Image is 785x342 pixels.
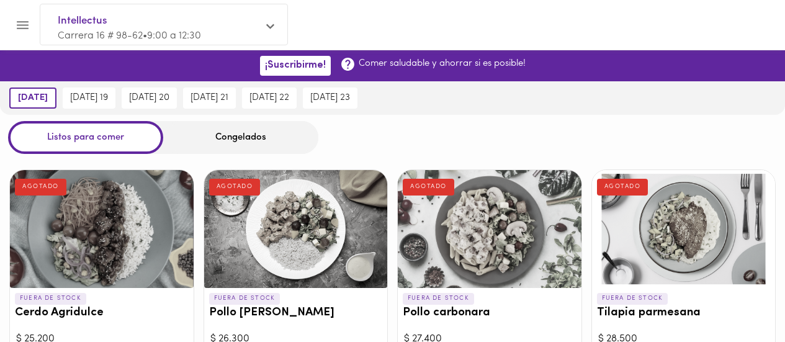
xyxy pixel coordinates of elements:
[58,31,201,41] span: Carrera 16 # 98-62 • 9:00 a 12:30
[163,121,318,154] div: Congelados
[18,92,48,104] span: [DATE]
[310,92,350,104] span: [DATE] 23
[191,92,228,104] span: [DATE] 21
[15,179,66,195] div: AGOTADO
[15,293,86,304] p: FUERA DE STOCK
[129,92,169,104] span: [DATE] 20
[597,179,648,195] div: AGOTADO
[303,88,357,109] button: [DATE] 23
[122,88,177,109] button: [DATE] 20
[713,270,773,330] iframe: Messagebird Livechat Widget
[15,307,189,320] h3: Cerdo Agridulce
[403,307,576,320] h3: Pollo carbonara
[183,88,236,109] button: [DATE] 21
[592,170,776,288] div: Tilapia parmesana
[209,307,383,320] h3: Pollo [PERSON_NAME]
[597,307,771,320] h3: Tilapia parmesana
[249,92,289,104] span: [DATE] 22
[242,88,297,109] button: [DATE] 22
[209,179,261,195] div: AGOTADO
[265,60,326,71] span: ¡Suscribirme!
[403,293,474,304] p: FUERA DE STOCK
[398,170,581,288] div: Pollo carbonara
[9,88,56,109] button: [DATE]
[63,88,115,109] button: [DATE] 19
[70,92,108,104] span: [DATE] 19
[204,170,388,288] div: Pollo Tikka Massala
[260,56,331,75] button: ¡Suscribirme!
[58,13,258,29] span: Intellectus
[359,57,526,70] p: Comer saludable y ahorrar si es posible!
[403,179,454,195] div: AGOTADO
[8,121,163,154] div: Listos para comer
[209,293,280,304] p: FUERA DE STOCK
[10,170,194,288] div: Cerdo Agridulce
[7,10,38,40] button: Menu
[597,293,668,304] p: FUERA DE STOCK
